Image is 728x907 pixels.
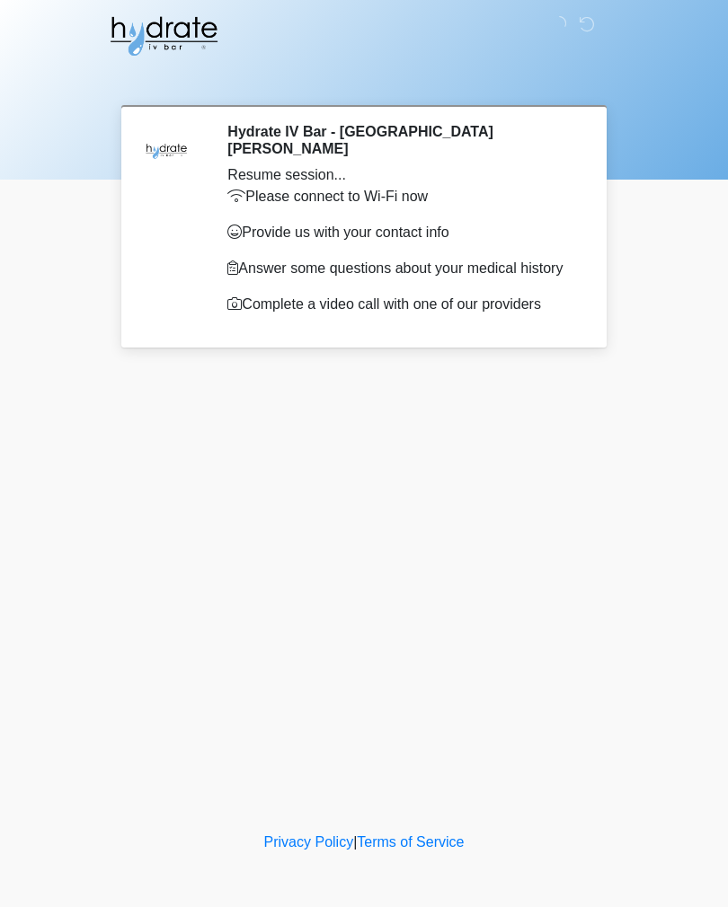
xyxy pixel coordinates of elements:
img: Hydrate IV Bar - Fort Collins Logo [108,13,219,58]
a: Privacy Policy [264,834,354,850]
a: Terms of Service [357,834,464,850]
div: Resume session... [227,164,575,186]
h1: ‎ ‎ ‎ [112,65,616,98]
h2: Hydrate IV Bar - [GEOGRAPHIC_DATA][PERSON_NAME] [227,123,575,157]
p: Provide us with your contact info [227,222,575,243]
img: Agent Avatar [139,123,193,177]
p: Answer some questions about your medical history [227,258,575,279]
p: Please connect to Wi-Fi now [227,186,575,207]
a: | [353,834,357,850]
p: Complete a video call with one of our providers [227,294,575,315]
